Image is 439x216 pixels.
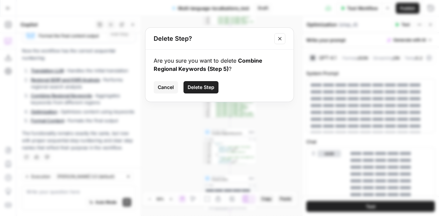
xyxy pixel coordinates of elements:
h2: Delete Step? [154,34,270,43]
span: Delete Step [188,84,214,91]
button: Delete Step [183,81,218,93]
button: Cancel [154,81,178,93]
div: Are you sure you want to delete ? [154,56,285,73]
span: Cancel [158,84,174,91]
button: Close modal [274,33,285,44]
